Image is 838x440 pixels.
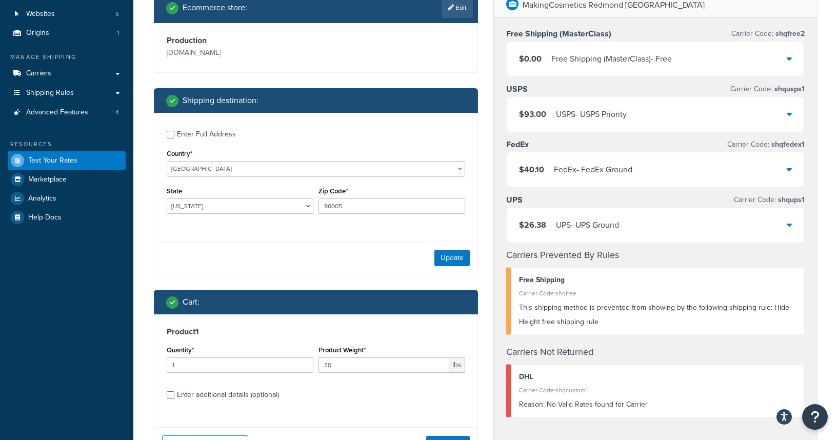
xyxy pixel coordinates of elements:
input: 0.00 [318,357,449,373]
div: UPS - UPS Ground [556,218,619,232]
h3: USPS [506,84,528,94]
span: Websites [26,10,55,18]
span: $40.10 [519,164,544,175]
h3: Product 1 [167,327,465,337]
span: lbs [449,357,465,373]
button: Open Resource Center [802,404,828,430]
h3: Production [167,35,313,46]
input: Enter Full Address [167,131,174,138]
a: Websites5 [8,5,126,24]
p: Carrier Code: [730,82,805,96]
a: Carriers [8,64,126,83]
input: Enter additional details (optional) [167,391,174,399]
li: Websites [8,5,126,24]
span: Advanced Features [26,108,88,117]
a: Marketplace [8,170,126,189]
h2: Ecommerce store : [183,3,247,12]
a: Shipping Rules [8,84,126,103]
span: shqfree2 [773,28,805,39]
div: USPS - USPS Priority [556,107,627,122]
div: Free Shipping [519,273,796,287]
span: 5 [115,10,119,18]
span: Origins [26,29,49,37]
p: Carrier Code: [727,137,805,152]
input: 0.0 [167,357,313,373]
li: Advanced Features [8,103,126,122]
h2: Shipping destination : [183,96,258,105]
a: Test Your Rates [8,151,126,170]
p: Carrier Code: [734,193,805,207]
span: Analytics [28,194,56,203]
span: Shipping Rules [26,89,74,97]
span: This shipping method is prevented from showing by the following shipping rule: Hide Height free s... [519,302,789,327]
li: Origins [8,24,126,43]
a: Advanced Features4 [8,103,126,122]
label: State [167,187,182,195]
div: FedEx - FedEx Ground [554,163,632,177]
h4: Carriers Prevented By Rules [506,248,805,262]
div: Resources [8,140,126,149]
div: Enter Full Address [177,127,236,142]
span: 4 [115,108,119,117]
h3: UPS [506,195,523,205]
h3: Free Shipping (MasterClass) [506,29,611,39]
div: No Valid Rates found for Carrier [519,397,796,412]
span: Carriers [26,69,51,78]
span: Test Your Rates [28,156,77,165]
label: Product Weight* [318,346,366,354]
span: shqusps1 [772,84,805,94]
a: Help Docs [8,208,126,227]
a: Origins1 [8,24,126,43]
span: shqfedex1 [769,139,805,150]
span: $93.00 [519,108,546,120]
h3: FedEx [506,139,529,150]
div: DHL [519,370,796,384]
h4: Carriers Not Returned [506,345,805,359]
span: $26.38 [519,219,546,231]
span: Reason: [519,399,545,410]
div: Carrier Code: shqfree [519,286,796,301]
h2: Cart : [183,297,199,307]
div: Enter additional details (optional) [177,388,279,402]
label: Zip Code* [318,187,348,195]
span: 1 [117,29,119,37]
span: Marketplace [28,175,67,184]
p: [DOMAIN_NAME] [167,46,313,60]
div: Carrier Code: shqcustom1 [519,383,796,397]
a: Analytics [8,189,126,208]
label: Country* [167,150,192,157]
div: Free Shipping (MasterClass) - Free [551,52,672,66]
label: Quantity* [167,346,194,354]
span: shqups1 [776,194,805,205]
div: Manage Shipping [8,53,126,62]
span: Help Docs [28,213,62,222]
span: $0.00 [519,53,542,65]
button: Update [434,250,470,266]
p: Carrier Code: [731,27,805,41]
